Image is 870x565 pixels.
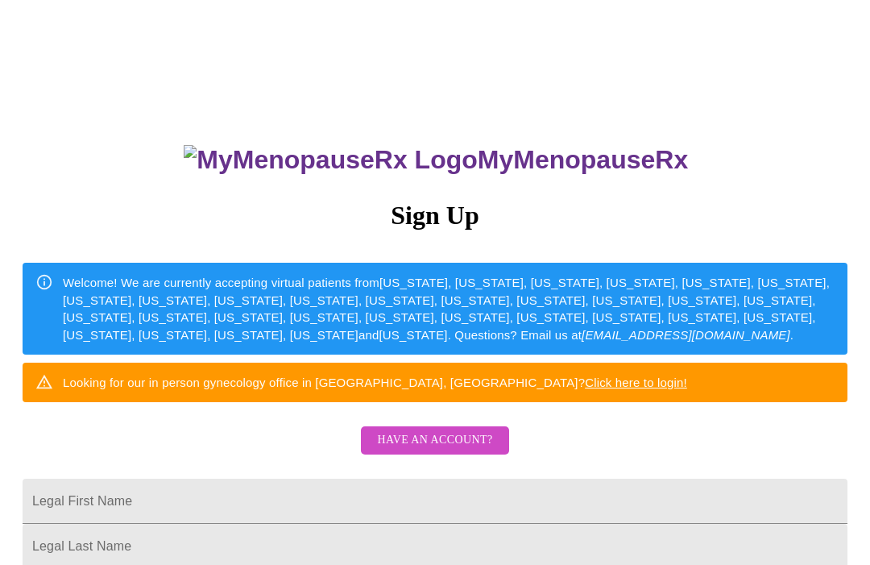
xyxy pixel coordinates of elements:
h3: MyMenopauseRx [25,145,848,175]
span: Have an account? [377,430,492,451]
em: [EMAIL_ADDRESS][DOMAIN_NAME] [582,328,790,342]
img: MyMenopauseRx Logo [184,145,477,175]
h3: Sign Up [23,201,847,231]
div: Welcome! We are currently accepting virtual patients from [US_STATE], [US_STATE], [US_STATE], [US... [63,268,835,350]
div: Looking for our in person gynecology office in [GEOGRAPHIC_DATA], [GEOGRAPHIC_DATA]? [63,368,687,397]
a: Click here to login! [585,376,687,389]
a: Have an account? [357,444,512,458]
button: Have an account? [361,426,508,455]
